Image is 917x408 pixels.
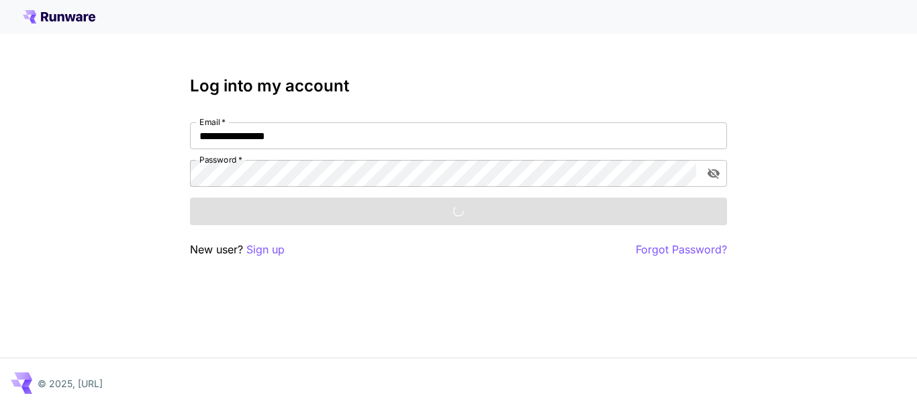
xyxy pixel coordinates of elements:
[190,241,285,258] p: New user?
[636,241,727,258] button: Forgot Password?
[199,154,242,165] label: Password
[199,116,226,128] label: Email
[246,241,285,258] button: Sign up
[190,77,727,95] h3: Log into my account
[702,161,726,186] button: toggle password visibility
[38,376,103,391] p: © 2025, [URL]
